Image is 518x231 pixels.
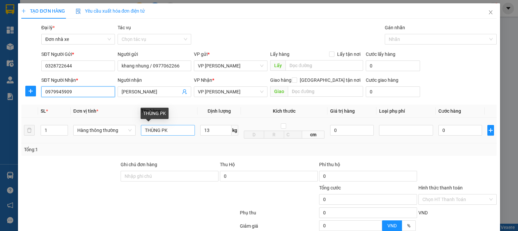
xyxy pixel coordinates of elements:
[121,171,219,181] input: Ghi chú đơn hàng
[418,185,463,190] label: Hình thức thanh toán
[385,25,405,30] label: Gán nhãn
[319,185,341,190] span: Tổng cước
[302,131,324,139] span: cm
[194,51,267,58] div: VP gửi
[141,125,195,136] input: VD: Bàn, Ghế
[284,131,302,139] input: C
[41,25,55,30] span: Đại lý
[366,60,420,71] input: Cước lấy hàng
[334,51,363,58] span: Lấy tận nơi
[182,89,187,94] span: user-add
[330,125,373,136] input: 0
[73,108,98,114] span: Đơn vị tính
[76,8,145,14] span: Yêu cầu xuất hóa đơn điện tử
[6,10,37,42] img: logo
[366,77,398,83] label: Cước giao hàng
[244,131,264,139] input: D
[25,86,36,96] button: plus
[487,125,494,136] button: plus
[26,88,36,94] span: plus
[41,76,115,84] div: SĐT Người Nhận
[41,108,46,114] span: SL
[297,76,363,84] span: [GEOGRAPHIC_DATA] tận nơi
[21,9,26,13] span: plus
[366,52,395,57] label: Cước lấy hàng
[438,108,461,114] span: Cước hàng
[270,52,289,57] span: Lấy hàng
[45,34,111,44] span: Đơn nhà xe
[21,8,65,14] span: TẠO ĐƠN HÀNG
[198,87,263,97] span: VP LÊ HỒNG PHONG
[64,20,118,27] strong: PHIẾU GỬI HÀNG
[232,125,238,136] span: kg
[220,162,235,167] span: Thu Hộ
[270,77,291,83] span: Giao hàng
[387,223,397,228] span: VND
[488,128,494,133] span: plus
[239,209,318,221] div: Phụ thu
[24,146,200,153] div: Tổng: 1
[264,131,284,139] input: R
[46,11,137,18] strong: CÔNG TY TNHH VĨNH QUANG
[118,51,191,58] div: Người gửi
[270,86,288,97] span: Giao
[319,161,417,171] div: Phí thu hộ
[70,28,113,33] strong: Hotline : 0889 23 23 23
[77,125,132,135] span: Hàng thông thường
[24,125,35,136] button: delete
[198,61,263,71] span: VP Nguyễn Văn Cừ
[376,105,436,118] th: Loại phụ phí
[366,86,420,97] input: Cước giao hàng
[270,60,285,71] span: Lấy
[407,223,410,228] span: %
[118,25,131,30] label: Tác vụ
[61,34,122,41] strong: : [DOMAIN_NAME]
[273,108,295,114] span: Kích thước
[330,108,355,114] span: Giá trị hàng
[285,60,363,71] input: Dọc đường
[194,77,212,83] span: VP Nhận
[208,108,231,114] span: Định lượng
[141,108,169,119] div: THÙNG PK
[118,76,191,84] div: Người nhận
[76,9,81,14] img: icon
[481,3,500,22] button: Close
[41,51,115,58] div: SĐT Người Gửi
[488,10,493,15] span: close
[121,162,157,167] label: Ghi chú đơn hàng
[418,210,428,215] span: VND
[288,86,363,97] input: Dọc đường
[61,35,78,40] span: Website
